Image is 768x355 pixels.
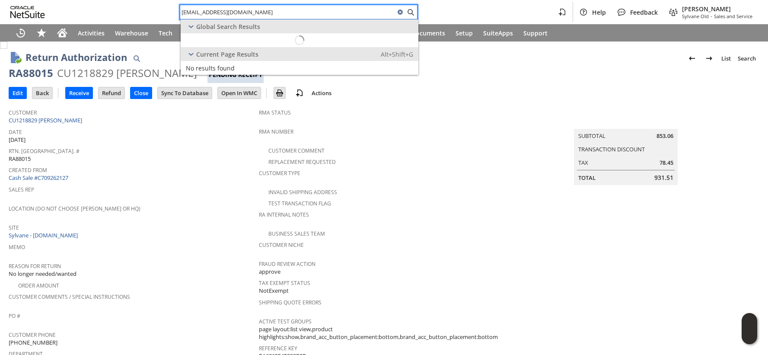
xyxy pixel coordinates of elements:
[259,260,315,268] a: Fraud Review Action
[9,231,80,239] a: Sylvane - [DOMAIN_NAME]
[259,211,309,218] a: RA Internal Notes
[207,67,264,83] div: Pending Receipt
[18,282,59,289] a: Order Amount
[592,8,606,16] span: Help
[630,8,658,16] span: Feedback
[10,24,31,42] a: Recent Records
[9,66,53,80] div: RA88015
[654,173,673,182] span: 931.51
[16,28,26,38] svg: Recent Records
[742,329,757,345] span: Oracle Guided Learning Widget. To move around, please hold and drag
[31,24,52,42] div: Shortcuts
[259,109,291,116] a: RMA Status
[9,87,26,99] input: Edit
[181,61,418,75] a: No results found
[9,155,31,163] span: RA88015
[186,64,235,72] span: No results found
[259,299,322,306] a: Shipping Quote Errors
[9,262,61,270] a: Reason For Return
[99,87,124,99] input: Refund
[687,53,697,64] img: Previous
[578,145,645,153] a: Transaction Discount
[704,53,714,64] img: Next
[196,22,260,31] span: Global Search Results
[9,293,130,301] a: Customer Comments / Special Instructions
[308,89,335,97] a: Actions
[9,128,22,136] a: Date
[682,5,752,13] span: [PERSON_NAME]
[711,13,712,19] span: -
[9,270,76,278] span: No longer needed/wanted
[25,50,127,64] h1: Return Authorization
[36,28,47,38] svg: Shortcuts
[259,268,280,276] span: approve
[78,29,105,37] span: Activities
[9,186,34,193] a: Sales Rep
[682,13,709,19] span: Sylvane Old
[73,24,110,42] a: Activities
[259,279,310,287] a: Tax Exempt Status
[742,313,757,344] iframe: Click here to launch Oracle Guided Learning Help Panel
[9,166,47,174] a: Created From
[57,28,67,38] svg: Home
[110,24,153,42] a: Warehouse
[734,51,759,65] a: Search
[9,147,80,155] a: Rtn. [GEOGRAPHIC_DATA]. #
[405,7,416,17] svg: Search
[115,29,148,37] span: Warehouse
[9,339,57,347] span: [PHONE_NUMBER]
[478,24,518,42] a: SuiteApps
[158,87,212,99] input: Sync To Database
[381,50,413,58] span: Alt+Shift+G
[9,331,56,339] a: Customer Phone
[9,205,140,212] a: Location (Do Not Choose [PERSON_NAME] or HQ)
[153,24,178,42] a: Tech
[32,87,52,99] input: Back
[268,158,336,166] a: Replacement Requested
[268,230,325,237] a: Business Sales Team
[714,13,752,19] span: Sales and Service
[268,147,325,154] a: Customer Comment
[406,24,450,42] a: Documents
[9,116,84,124] a: CU1218829 [PERSON_NAME]
[574,115,678,129] caption: Summary
[196,50,258,58] span: Current Page Results
[9,109,37,116] a: Customer
[10,6,45,18] svg: logo
[66,87,92,99] input: Receive
[578,159,588,166] a: Tax
[268,200,331,207] a: Test Transaction Flag
[52,24,73,42] a: Home
[660,159,673,167] span: 78.45
[178,24,205,42] a: Leads
[259,318,312,325] a: Active Test Groups
[259,241,304,249] a: Customer Niche
[656,132,673,140] span: 853.06
[274,87,285,99] input: Print
[268,189,337,196] a: Invalid Shipping Address
[259,170,300,177] a: Customer Type
[180,7,395,17] input: Search
[518,24,553,42] a: Support
[450,24,478,42] a: Setup
[578,174,596,182] a: Total
[259,128,293,135] a: RMA Number
[292,33,307,48] svg: Loading
[57,66,197,80] div: CU1218829 [PERSON_NAME]
[9,224,19,231] a: Site
[9,136,25,144] span: [DATE]
[159,29,172,37] span: Tech
[259,345,297,352] a: Reference Key
[274,88,285,98] img: Print
[218,87,261,99] input: Open In WMC
[483,29,513,37] span: SuiteApps
[9,243,25,251] a: Memo
[523,29,548,37] span: Support
[9,174,68,182] a: Cash Sale #C709262127
[131,53,142,64] img: Quick Find
[259,287,289,295] span: NotExempt
[259,325,505,341] span: page layout:list view,product highlights:show,brand_acc_button_placement:bottom,brand_acc_button_...
[294,88,305,98] img: add-record.svg
[718,51,734,65] a: List
[456,29,473,37] span: Setup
